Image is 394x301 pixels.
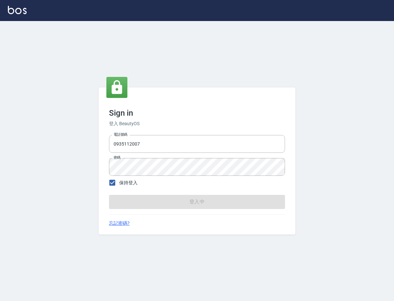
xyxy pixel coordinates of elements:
[109,108,285,118] h3: Sign in
[119,179,138,186] span: 保持登入
[8,6,27,14] img: Logo
[114,132,127,137] label: 電話號碼
[114,155,120,160] label: 密碼
[109,120,285,127] h6: 登入 BeautyOS
[109,220,130,227] a: 忘記密碼?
